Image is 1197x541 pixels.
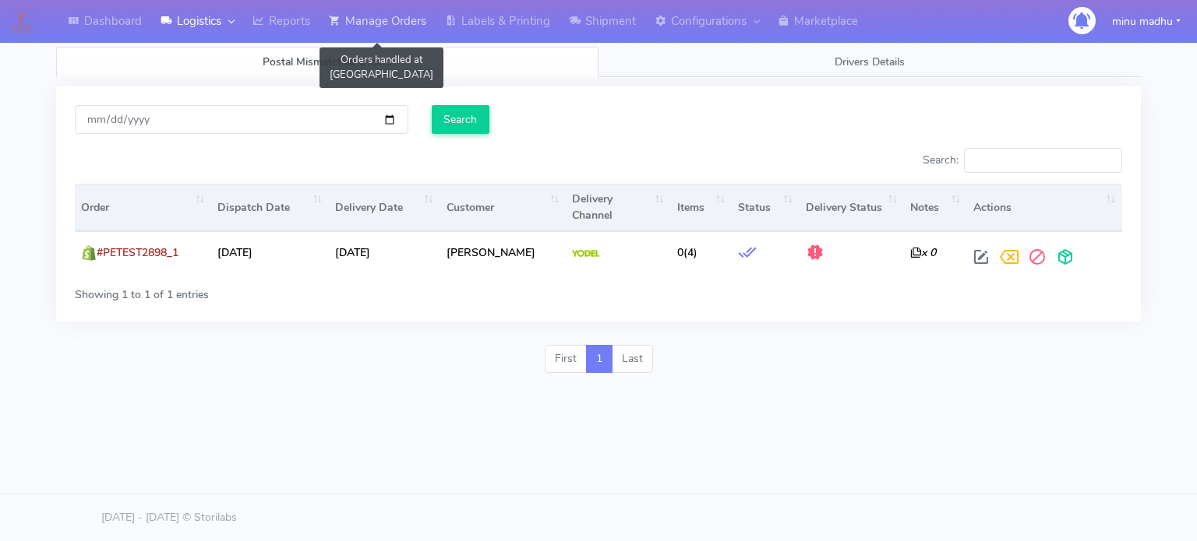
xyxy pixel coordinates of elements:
span: Drivers Details [835,54,905,69]
ul: Tabs [56,47,1141,77]
img: Yodel [572,250,599,258]
i: x 0 [910,245,936,260]
th: Delivery Date: activate to sort column ascending [329,184,440,231]
th: Customer: activate to sort column ascending [440,184,567,231]
th: Status: activate to sort column ascending [732,184,800,231]
span: 0 [677,245,683,260]
div: Showing 1 to 1 of 1 entries [75,277,498,303]
td: [DATE] [329,231,440,272]
input: Search [432,105,489,134]
th: Dispatch Date: activate to sort column ascending [211,184,328,231]
th: Delivery Channel: activate to sort column ascending [566,184,670,231]
th: Delivery Status: activate to sort column ascending [800,184,904,231]
th: Notes: activate to sort column ascending [904,184,967,231]
th: Order: activate to sort column ascending [75,184,211,231]
th: Actions: activate to sort column ascending [967,184,1122,231]
input: Search: [964,148,1122,173]
button: minu madhu [1100,5,1192,37]
td: [PERSON_NAME] [440,231,567,272]
a: 1 [586,345,613,373]
th: Items: activate to sort column ascending [671,184,732,231]
span: Postal Mismatched Orders [263,54,392,69]
label: Search: [923,148,1122,173]
span: (4) [677,245,697,260]
span: #PETEST2898_1 [97,245,178,260]
td: [DATE] [211,231,328,272]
